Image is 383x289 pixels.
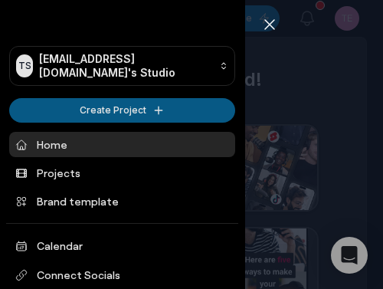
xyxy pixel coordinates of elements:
[9,98,235,123] button: Create Project
[9,261,235,289] span: Connect Socials
[331,237,368,274] div: Open Intercom Messenger
[9,132,235,157] a: Home
[9,189,235,214] a: Brand template
[39,52,213,80] p: [EMAIL_ADDRESS][DOMAIN_NAME]'s Studio
[9,233,235,258] a: Calendar
[9,160,235,186] a: Projects
[16,54,33,77] div: TS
